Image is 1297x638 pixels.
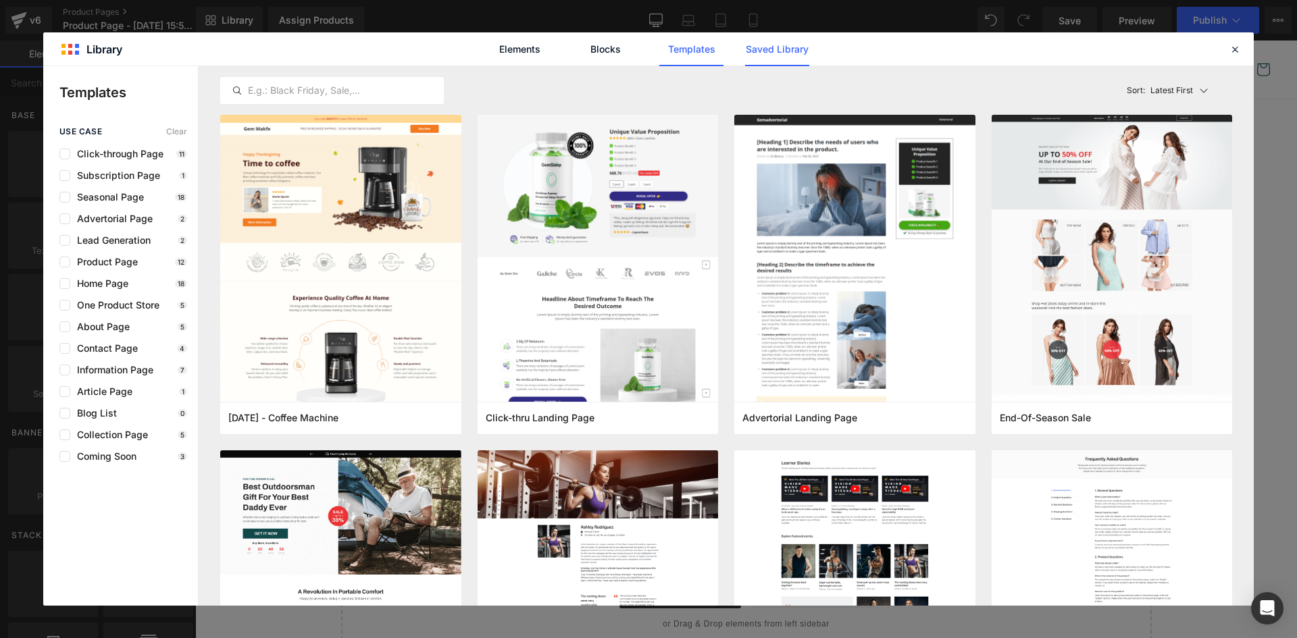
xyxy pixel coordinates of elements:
[70,365,153,375] span: Information Page
[228,412,338,424] span: Thanksgiving - Coffee Machine
[307,342,378,413] a: Zooone Eye Vitamins
[401,99,488,110] span: Assign a product
[70,451,136,462] span: Coming Soon
[175,258,187,266] p: 12
[14,14,43,44] summary: Menú
[157,342,229,413] a: Zooone Eye Vitamins
[232,342,303,413] a: Zooone Eye Vitamins
[176,150,187,158] p: 11
[307,342,374,409] img: Zooone Eye Vitamins
[70,257,138,267] span: Product Page
[680,106,827,122] a: Zooone Eye Vitamins
[486,412,594,424] span: Click-thru Landing Page
[178,215,187,223] p: 2
[70,408,117,419] span: Blog List
[574,32,638,66] a: Blocks
[70,300,159,311] span: One Product Store
[178,323,187,331] p: 5
[1251,592,1283,624] div: Open Intercom Messenger
[70,386,132,397] span: Article Page
[561,223,946,240] label: Quantity
[175,280,187,288] p: 18
[70,170,160,181] span: Subscription Page
[166,127,187,136] span: Clear
[742,412,857,424] span: Advertorial Landing Page
[45,14,243,45] a: [PERSON_NAME]
[178,301,187,309] p: 5
[178,452,187,460] p: 3
[70,321,130,332] span: About Page
[178,431,187,439] p: 5
[488,32,552,66] a: Elements
[179,171,187,180] p: 1
[50,18,238,41] span: [PERSON_NAME]
[561,167,946,184] label: Title
[424,541,546,568] a: Explore Blocks
[232,342,299,409] img: Zooone Eye Vitamins
[178,236,187,244] p: 2
[175,193,187,201] p: 18
[178,409,187,417] p: 0
[687,131,751,142] span: $220,000.00
[59,82,198,103] p: Templates
[70,278,128,289] span: Home Page
[745,32,809,66] a: Saved Library
[70,192,144,203] span: Seasonal Page
[70,213,153,224] span: Advertorial Page
[994,14,1023,44] summary: Búsqueda
[178,366,187,374] p: 7
[221,82,443,99] input: E.g.: Black Friday, Sale,...
[233,99,464,330] img: Zooone Eye Vitamins
[659,32,723,66] a: Templates
[1150,84,1193,97] p: Latest First
[401,97,728,113] span: and use this template to present it on live store
[70,343,138,354] span: Contact Page
[1000,412,1091,424] span: End-Of-Season Sale
[157,342,225,409] img: Zooone Eye Vitamins
[179,388,187,396] p: 1
[1127,86,1145,95] span: Sort:
[1121,77,1233,104] button: Latest FirstSort:Latest First
[70,429,148,440] span: Collection Page
[59,127,102,136] span: use case
[757,128,820,147] span: $109,900.00
[576,184,640,213] span: Default Title
[177,344,187,352] p: 4
[70,235,151,246] span: Lead Generation
[168,579,935,588] p: or Drag & Drop elements from left sidebar
[70,149,163,159] span: Click-through Page
[557,541,678,568] a: Add Single Section
[703,273,805,305] button: Add To Cart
